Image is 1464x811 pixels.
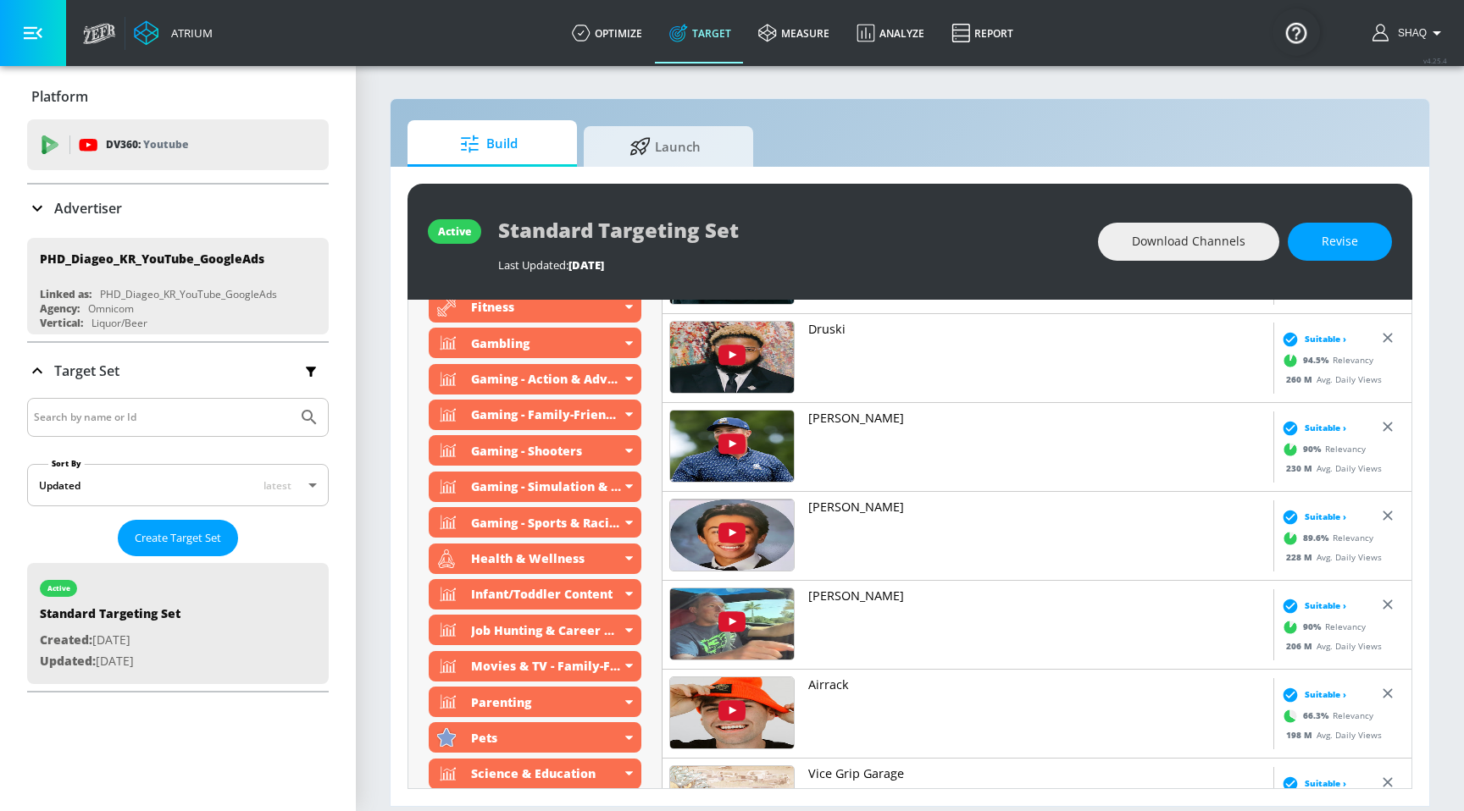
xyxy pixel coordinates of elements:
[40,316,83,330] div: Vertical:
[31,87,88,106] p: Platform
[601,126,729,167] span: Launch
[938,3,1027,63] a: Report
[27,398,329,691] div: Target Set
[808,588,1267,604] p: [PERSON_NAME]
[1098,223,1279,261] button: Download Channels
[135,528,221,548] span: Create Target Set
[558,3,656,63] a: optimize
[429,507,641,538] div: Gaming - Sports & Racing
[118,520,238,556] button: Create Target Set
[40,653,96,669] span: Updated:
[1132,231,1245,252] span: Download Channels
[808,588,1267,662] a: [PERSON_NAME]
[1286,729,1317,741] span: 198 M
[471,406,621,422] div: Gaming - Family-Friendly
[471,515,621,531] div: Gaming - Sports & Racing
[27,343,329,399] div: Target Set
[1278,729,1382,742] div: Avg. Daily Views
[40,605,180,630] div: Standard Targeting Set
[429,687,641,717] div: Parenting
[40,301,80,316] div: Agency:
[27,238,329,334] div: PHD_Diageo_KR_YouTube_GoogleAdsLinked as:PHD_Diageo_KR_YouTube_GoogleAdsAgency:OmnicomVertical:Li...
[808,410,1267,484] a: [PERSON_NAME]
[438,224,471,239] div: active
[429,759,641,789] div: Science & Education
[27,119,329,170] div: DV360: Youtube
[808,410,1267,427] p: [PERSON_NAME]
[1278,373,1382,386] div: Avg. Daily Views
[424,124,553,164] span: Build
[143,135,188,153] p: Youtube
[670,588,794,659] img: UUh8f8vssLddD2PbnU3Ag_Bw
[263,478,291,493] span: latest
[1278,598,1346,615] div: Suitable ›
[1305,422,1346,434] span: Suitable ›
[429,543,641,574] div: Health & Wellness
[1278,551,1382,564] div: Avg. Daily Views
[1303,621,1325,633] span: 90 %
[471,730,621,746] div: Pets
[1278,687,1346,703] div: Suitable ›
[39,478,80,493] div: Updated
[656,3,745,63] a: Target
[745,3,843,63] a: measure
[471,478,621,494] div: Gaming - Simulation & Strategy
[1303,354,1333,367] span: 94.5 %
[40,632,92,648] span: Created:
[27,563,329,684] div: activeStandard Targeting SetCreated:[DATE]Updated:[DATE]
[498,257,1081,273] div: Last Updated:
[27,185,329,232] div: Advertiser
[164,25,213,41] div: Atrium
[808,321,1267,395] a: Druski
[40,651,180,672] p: [DATE]
[471,586,621,602] div: Infant/Toddler Content
[1278,526,1373,551] div: Relevancy
[808,676,1267,751] a: Airrack
[54,361,119,380] p: Target Set
[429,472,641,502] div: Gaming - Simulation & Strategy
[1391,27,1427,39] span: login as: shaquille.huang@zefr.com
[429,615,641,645] div: Job Hunting & Career Develpment
[1303,709,1333,722] span: 66.3 %
[48,458,85,469] label: Sort By
[429,579,641,610] div: Infant/Toddler Content
[91,316,147,330] div: Liquor/Beer
[471,335,621,351] div: Gambling
[429,328,641,358] div: Gambling
[1303,532,1333,544] span: 89.6 %
[471,443,621,459] div: Gaming - Shooters
[808,321,1267,338] p: Druski
[471,622,621,638] div: Job Hunting & Career Develpment
[471,765,621,781] div: Science & Education
[1278,775,1346,792] div: Suitable ›
[670,499,794,571] img: UU1EALOoYjviTgAakJ-phJFg
[1305,333,1346,345] span: Suitable ›
[471,299,621,315] div: Fitness
[808,765,1267,782] p: Vice Grip Garage
[54,199,122,218] p: Advertiser
[1278,420,1346,437] div: Suitable ›
[471,371,621,387] div: Gaming - Action & Adventure
[1305,777,1346,790] span: Suitable ›
[429,722,641,753] div: Pets
[1278,703,1373,729] div: Relevancy
[40,251,264,267] div: PHD_Diageo_KR_YouTube_GoogleAds
[429,651,641,681] div: Movies & TV - Family-Friendly
[1305,510,1346,523] span: Suitable ›
[429,435,641,466] div: Gaming - Shooters
[1278,437,1366,462] div: Relevancy
[1305,688,1346,701] span: Suitable ›
[843,3,938,63] a: Analyze
[429,400,641,430] div: Gaming - Family-Friendly
[1286,551,1317,563] span: 228 M
[429,364,641,394] div: Gaming - Action & Adventure
[40,287,91,301] div: Linked as:
[568,257,604,273] span: [DATE]
[670,677,794,748] img: UUyps-v4WNjWDnYRKmZ4BUGw
[1322,231,1358,252] span: Revise
[1423,56,1447,65] span: v 4.25.4
[1278,331,1346,348] div: Suitable ›
[1305,599,1346,612] span: Suitable ›
[88,301,134,316] div: Omnicom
